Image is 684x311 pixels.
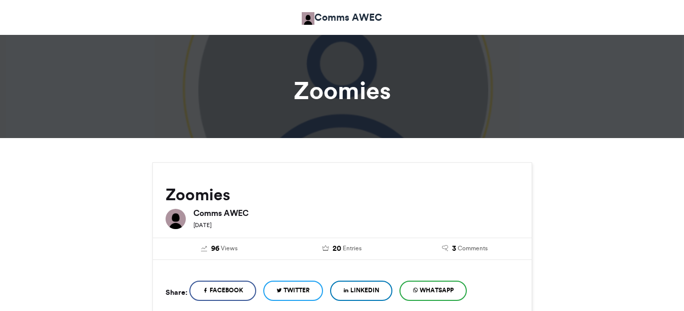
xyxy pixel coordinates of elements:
h6: Comms AWEC [193,209,519,217]
h5: Share: [166,286,187,299]
span: Comments [458,244,488,253]
span: Views [221,244,237,253]
span: 96 [211,243,219,254]
a: Comms AWEC [302,10,382,25]
a: Facebook [189,281,256,301]
span: Facebook [210,286,243,295]
span: WhatsApp [420,286,454,295]
span: 3 [452,243,456,254]
span: Entries [343,244,361,253]
h1: Zoomies [61,78,623,103]
a: Twitter [263,281,323,301]
small: [DATE] [193,221,212,229]
span: LinkedIn [350,286,379,295]
a: 3 Comments [411,243,519,254]
img: Comms AWEC [166,209,186,229]
img: Comms AWEC [302,12,314,25]
h2: Zoomies [166,186,519,204]
span: Twitter [284,286,310,295]
span: 20 [333,243,341,254]
a: WhatsApp [399,281,467,301]
a: LinkedIn [330,281,392,301]
a: 20 Entries [288,243,396,254]
a: 96 Views [166,243,273,254]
